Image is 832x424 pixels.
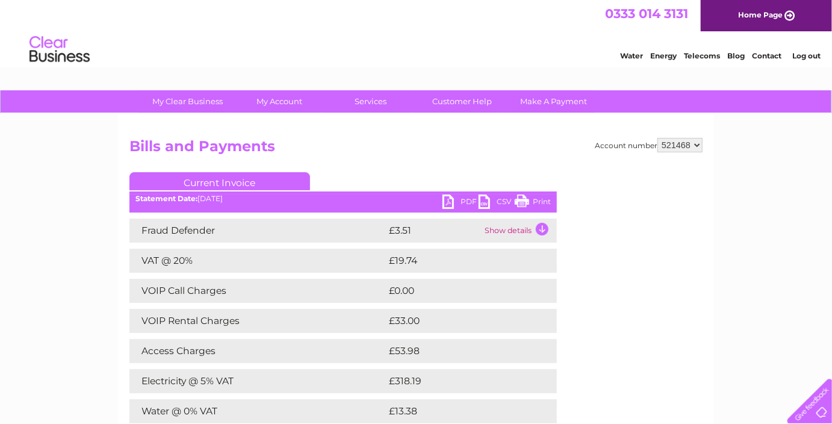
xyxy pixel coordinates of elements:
td: £0.00 [386,279,529,303]
td: VOIP Rental Charges [129,309,386,333]
a: Current Invoice [129,172,310,190]
img: logo.png [29,31,90,68]
td: £13.38 [386,399,532,423]
a: Print [515,195,551,212]
div: Account number [595,138,703,152]
a: Make A Payment [504,90,604,113]
a: 0333 014 3131 [605,6,688,21]
a: PDF [442,195,479,212]
td: £53.98 [386,339,533,363]
td: £33.00 [386,309,533,333]
td: Show details [482,219,557,243]
b: Statement Date: [135,194,197,203]
a: Contact [752,51,781,60]
div: [DATE] [129,195,557,203]
a: Customer Help [413,90,512,113]
a: Water [620,51,643,60]
a: CSV [479,195,515,212]
a: My Clear Business [138,90,238,113]
a: Telecoms [684,51,720,60]
div: Clear Business is a trading name of Verastar Limited (registered in [GEOGRAPHIC_DATA] No. 3667643... [132,7,701,58]
a: Blog [727,51,745,60]
td: £3.51 [386,219,482,243]
td: VOIP Call Charges [129,279,386,303]
a: Services [321,90,421,113]
td: VAT @ 20% [129,249,386,273]
a: My Account [230,90,329,113]
td: Fraud Defender [129,219,386,243]
h2: Bills and Payments [129,138,703,161]
td: Electricity @ 5% VAT [129,369,386,393]
td: £318.19 [386,369,534,393]
a: Log out [792,51,821,60]
td: Access Charges [129,339,386,363]
a: Energy [650,51,677,60]
td: Water @ 0% VAT [129,399,386,423]
td: £19.74 [386,249,532,273]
